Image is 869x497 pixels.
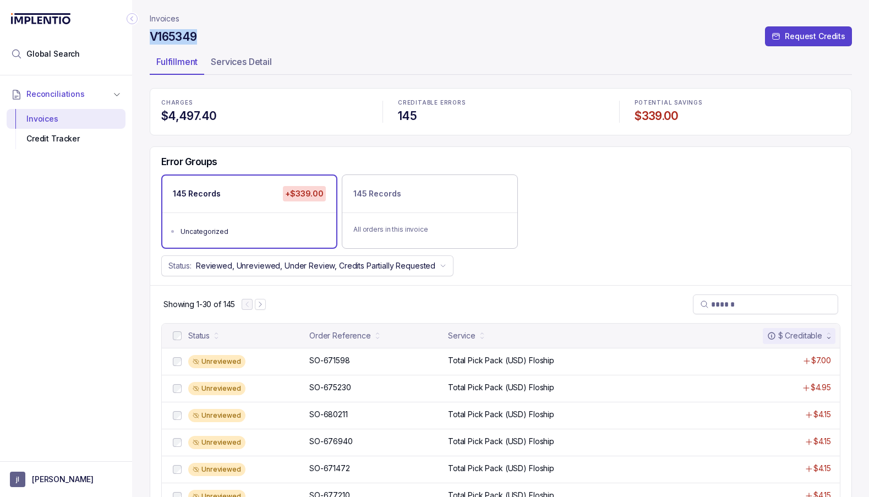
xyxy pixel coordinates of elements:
button: Status:Reviewed, Unreviewed, Under Review, Credits Partially Requested [161,255,453,276]
input: checkbox-checkbox [173,438,182,447]
span: User initials [10,472,25,487]
div: Status [188,330,210,341]
input: checkbox-checkbox [173,331,182,340]
p: $4.95 [811,382,831,393]
button: Request Credits [765,26,852,46]
button: Next Page [255,299,266,310]
div: Credit Tracker [15,129,117,149]
span: Global Search [26,48,80,59]
div: Service [448,330,476,341]
h4: $339.00 [635,108,840,124]
div: Uncategorized [181,226,325,237]
p: SO-671472 [309,463,350,474]
p: Showing 1-30 of 145 [163,299,235,310]
p: $4.15 [813,463,831,474]
div: Unreviewed [188,382,245,395]
p: $4.15 [813,409,831,420]
div: Unreviewed [188,463,245,476]
p: $4.15 [813,436,831,447]
h4: $4,497.40 [161,108,367,124]
button: User initials[PERSON_NAME] [10,472,122,487]
div: Unreviewed [188,355,245,368]
input: checkbox-checkbox [173,411,182,420]
p: SO-676940 [309,436,353,447]
div: Reconciliations [7,107,125,151]
div: Unreviewed [188,436,245,449]
p: POTENTIAL SAVINGS [635,100,840,106]
input: checkbox-checkbox [173,465,182,474]
p: Total Pick Pack (USD) Floship [448,409,554,420]
nav: breadcrumb [150,13,179,24]
h4: V165349 [150,29,197,45]
p: All orders in this invoice [353,224,506,235]
h5: Error Groups [161,156,217,168]
p: SO-671598 [309,355,350,366]
p: Status: [168,260,192,271]
p: +$339.00 [283,186,326,201]
p: $7.00 [811,355,831,366]
p: 145 Records [173,188,220,199]
div: $ Creditable [767,330,822,341]
p: Request Credits [785,31,845,42]
div: Invoices [15,109,117,129]
p: Fulfillment [156,55,198,68]
button: Reconciliations [7,82,125,106]
a: Invoices [150,13,179,24]
p: SO-680211 [309,409,348,420]
h4: 145 [398,108,604,124]
p: 145 Records [353,188,401,199]
div: Order Reference [309,330,371,341]
p: Reviewed, Unreviewed, Under Review, Credits Partially Requested [196,260,435,271]
p: Services Detail [211,55,272,68]
p: [PERSON_NAME] [32,474,94,485]
p: Total Pick Pack (USD) Floship [448,463,554,474]
div: Unreviewed [188,409,245,422]
div: Remaining page entries [163,299,235,310]
li: Tab Services Detail [204,53,278,75]
input: checkbox-checkbox [173,357,182,366]
p: Total Pick Pack (USD) Floship [448,382,554,393]
p: Total Pick Pack (USD) Floship [448,355,554,366]
div: Collapse Icon [125,12,139,25]
p: SO-675230 [309,382,351,393]
li: Tab Fulfillment [150,53,204,75]
p: CHARGES [161,100,367,106]
ul: Tab Group [150,53,852,75]
p: CREDITABLE ERRORS [398,100,604,106]
span: Reconciliations [26,89,85,100]
p: Total Pick Pack (USD) Floship [448,436,554,447]
input: checkbox-checkbox [173,384,182,393]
